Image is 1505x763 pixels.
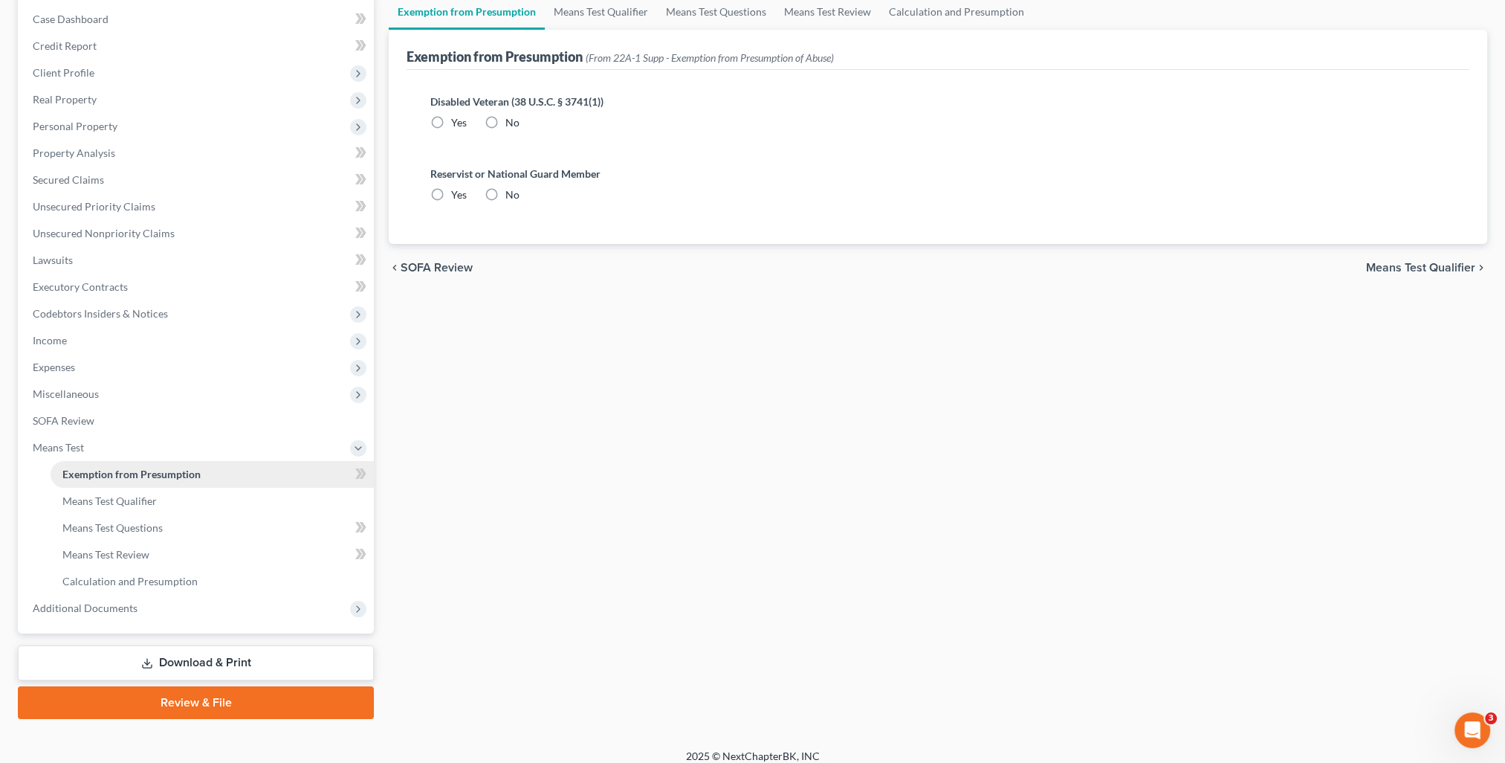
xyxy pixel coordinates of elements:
span: Income [33,334,67,347]
span: Secured Claims [33,173,104,186]
span: Codebtors Insiders & Notices [33,307,168,320]
span: SOFA Review [401,262,473,274]
span: Unsecured Priority Claims [33,200,155,213]
span: Lawsuits [33,254,73,266]
span: Means Test [33,441,84,454]
span: Unsecured Nonpriority Claims [33,227,175,239]
span: Exemption from Presumption [62,468,201,480]
span: Miscellaneous [33,387,99,400]
span: (From 22A-1 Supp - Exemption from Presumption of Abuse) [586,51,834,64]
a: Unsecured Priority Claims [21,193,374,220]
i: chevron_left [389,262,401,274]
span: Means Test Review [62,548,149,561]
a: Credit Report [21,33,374,59]
span: Personal Property [33,120,117,132]
span: Client Profile [33,66,94,79]
a: SOFA Review [21,408,374,434]
span: Expenses [33,361,75,373]
span: Property Analysis [33,147,115,159]
a: Executory Contracts [21,274,374,300]
span: Credit Report [33,39,97,52]
label: Reservist or National Guard Member [430,166,1446,181]
a: Means Test Questions [51,515,374,541]
iframe: Intercom live chat [1454,712,1490,748]
a: Secured Claims [21,167,374,193]
a: Unsecured Nonpriority Claims [21,220,374,247]
a: Review & File [18,686,374,719]
a: Exemption from Presumption [51,461,374,488]
a: Download & Print [18,646,374,680]
span: Executory Contracts [33,280,128,293]
a: Property Analysis [21,140,374,167]
span: No [505,116,520,129]
span: Means Test Questions [62,521,163,534]
span: Additional Documents [33,602,137,614]
a: Means Test Review [51,541,374,568]
button: Means Test Qualifier chevron_right [1366,262,1487,274]
a: Calculation and Presumption [51,568,374,595]
label: Disabled Veteran (38 U.S.C. § 3741(1)) [430,94,1446,109]
span: Yes [451,116,467,129]
div: Exemption from Presumption [407,48,834,65]
a: Means Test Qualifier [51,488,374,515]
span: Means Test Qualifier [1366,262,1475,274]
span: Case Dashboard [33,13,109,25]
a: Lawsuits [21,247,374,274]
span: No [505,188,520,201]
span: SOFA Review [33,414,94,427]
i: chevron_right [1475,262,1487,274]
a: Case Dashboard [21,6,374,33]
span: Means Test Qualifier [62,495,157,507]
span: Yes [451,188,467,201]
span: Real Property [33,93,97,106]
span: Calculation and Presumption [62,575,198,587]
span: 3 [1485,712,1497,724]
button: chevron_left SOFA Review [389,262,473,274]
